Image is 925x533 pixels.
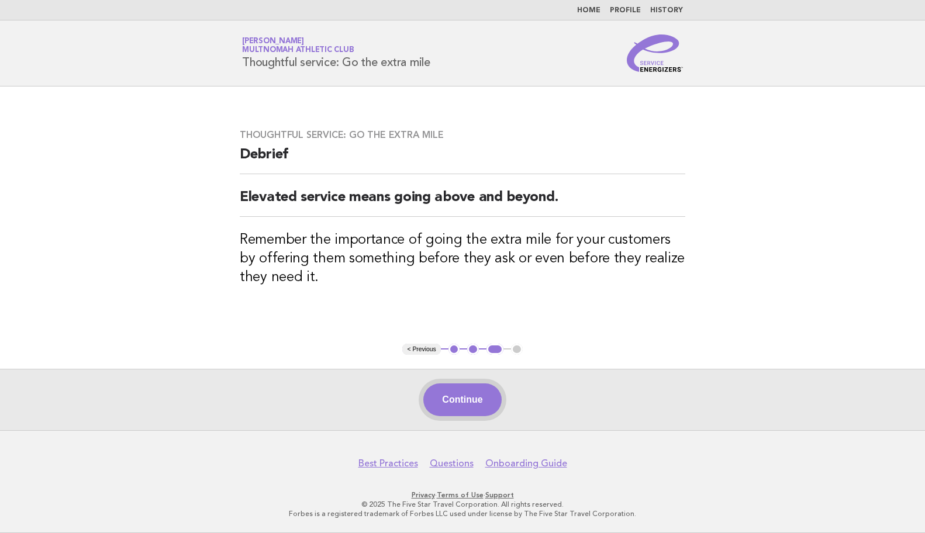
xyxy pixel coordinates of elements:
[485,491,514,499] a: Support
[105,509,820,518] p: Forbes is a registered trademark of Forbes LLC used under license by The Five Star Travel Corpora...
[402,344,440,355] button: < Previous
[430,458,474,469] a: Questions
[240,146,685,174] h2: Debrief
[358,458,418,469] a: Best Practices
[242,37,354,54] a: [PERSON_NAME]Multnomah Athletic Club
[105,490,820,500] p: · ·
[242,38,430,68] h1: Thoughtful service: Go the extra mile
[577,7,600,14] a: Home
[650,7,683,14] a: History
[437,491,484,499] a: Terms of Use
[485,458,567,469] a: Onboarding Guide
[423,383,501,416] button: Continue
[242,47,354,54] span: Multnomah Athletic Club
[467,344,479,355] button: 2
[448,344,460,355] button: 1
[412,491,435,499] a: Privacy
[240,188,685,217] h2: Elevated service means going above and beyond.
[627,34,683,72] img: Service Energizers
[105,500,820,509] p: © 2025 The Five Star Travel Corporation. All rights reserved.
[486,344,503,355] button: 3
[240,129,685,141] h3: Thoughtful service: Go the extra mile
[610,7,641,14] a: Profile
[240,231,685,287] h3: Remember the importance of going the extra mile for your customers by offering them something bef...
